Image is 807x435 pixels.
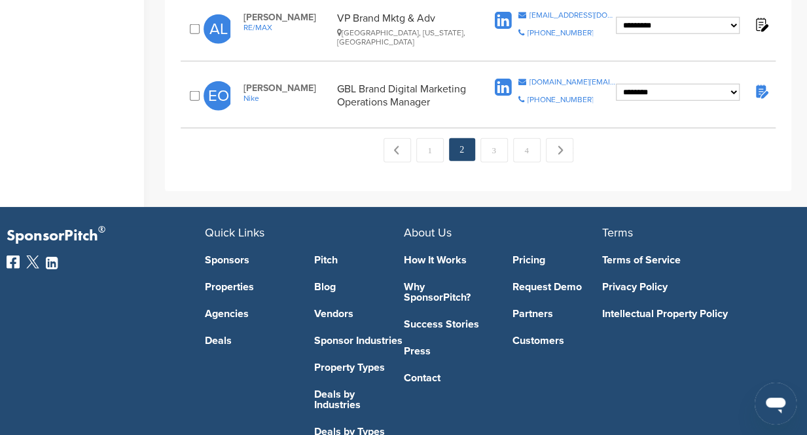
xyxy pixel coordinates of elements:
a: Pitch [314,255,404,265]
iframe: Button to launch messaging window [755,383,797,425]
a: 3 [480,138,508,162]
img: Facebook [7,255,20,269]
span: Terms [602,225,633,240]
span: Quick Links [205,225,264,240]
a: Properties [205,282,295,292]
img: Notes [753,16,769,33]
div: [PHONE_NUMBER] [527,96,593,104]
div: [PHONE_NUMBER] [527,29,593,37]
span: EO [204,81,233,111]
img: Notes fill [753,83,769,100]
a: Customers [512,335,602,346]
a: Nike [243,94,331,103]
div: VP Brand Mktg & Adv [337,12,474,47]
span: [PERSON_NAME] [243,83,331,94]
a: Vendors [314,309,404,319]
img: Twitter [26,255,39,269]
a: Partners [512,309,602,319]
em: 2 [449,138,475,161]
a: How It Works [404,255,493,265]
a: Why SponsorPitch? [404,282,493,303]
a: Agencies [205,309,295,319]
a: Intellectual Property Policy [602,309,781,319]
a: Deals [205,335,295,346]
div: [GEOGRAPHIC_DATA], [US_STATE], [GEOGRAPHIC_DATA] [337,28,474,47]
a: Contact [404,373,493,383]
span: AL [204,14,233,44]
div: GBL Brand Digital Marketing Operations Manager [337,83,474,109]
a: Success Stories [404,319,493,330]
a: Terms of Service [602,255,781,265]
a: Pricing [512,255,602,265]
div: [DOMAIN_NAME][EMAIL_ADDRESS][DOMAIN_NAME] [529,78,616,86]
a: Sponsors [205,255,295,265]
span: About Us [404,225,452,240]
a: RE/MAX [243,23,331,32]
a: Request Demo [512,282,602,292]
a: Property Types [314,362,404,373]
a: Sponsor Industries [314,335,404,346]
a: Privacy Policy [602,282,781,292]
a: Deals by Industries [314,389,404,410]
span: [PERSON_NAME] [243,12,331,23]
p: SponsorPitch [7,227,205,246]
div: [EMAIL_ADDRESS][DOMAIN_NAME] [529,11,616,19]
a: Press [404,346,493,356]
span: ® [98,221,105,238]
a: 4 [513,138,541,162]
a: 1 [416,138,444,162]
a: Blog [314,282,404,292]
a: Next → [546,138,573,162]
a: ← Previous [384,138,411,162]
